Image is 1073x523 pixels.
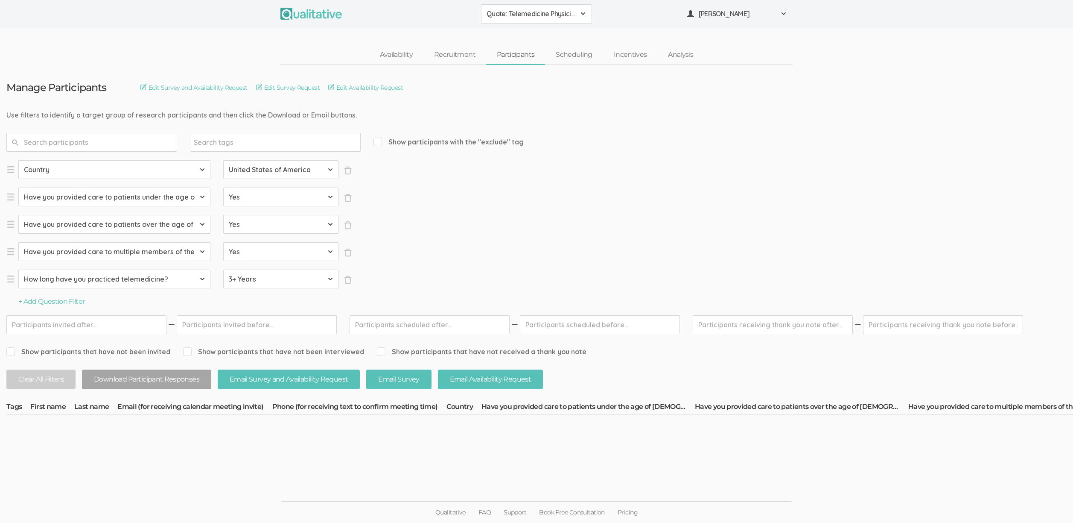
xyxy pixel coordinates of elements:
[366,370,431,390] button: Email Survey
[344,276,352,284] span: ×
[6,82,106,93] h3: Manage Participants
[1030,482,1073,523] iframe: Chat Widget
[6,370,76,390] button: Clear All Filters
[344,221,352,229] span: ×
[854,315,862,334] img: dash.svg
[117,402,272,414] th: Email (for receiving calendar meeting invite)
[18,297,85,307] button: + Add Question Filter
[429,502,472,523] a: Qualitative
[481,4,592,24] button: Quote: Telemedicine Physicians
[344,248,352,257] span: ×
[611,502,644,523] a: Pricing
[373,137,524,147] span: Show participants with the "exclude" tag
[682,4,793,24] button: [PERSON_NAME]
[510,315,519,334] img: dash.svg
[272,402,446,414] th: Phone (for receiving text to confirm meeting time)
[487,9,575,19] span: Quote: Telemedicine Physicians
[497,502,533,523] a: Support
[167,315,176,334] img: dash.svg
[6,402,30,414] th: Tags
[423,46,486,64] a: Recruitment
[438,370,543,390] button: Email Availability Request
[328,83,403,92] a: Edit Availability Request
[194,137,247,148] input: Search tags
[82,370,211,390] button: Download Participant Responses
[218,370,360,390] button: Email Survey and Availability Request
[177,315,337,334] input: Participants invited before...
[30,402,74,414] th: First name
[377,347,586,357] span: Show participants that have not received a thank you note
[6,315,166,334] input: Participants invited after...
[699,9,776,19] span: [PERSON_NAME]
[693,315,853,334] input: Participants receiving thank you note after...
[695,402,908,414] th: Have you provided care to patients over the age of [DEMOGRAPHIC_DATA]?
[6,133,177,152] input: Search participants
[344,166,352,175] span: ×
[520,315,680,334] input: Participants scheduled before...
[256,83,320,92] a: Edit Survey Request
[481,402,695,414] th: Have you provided care to patients under the age of [DEMOGRAPHIC_DATA]?
[6,347,170,357] span: Show participants that have not been invited
[140,83,248,92] a: Edit Survey and Availability Request
[545,46,603,64] a: Scheduling
[183,347,364,357] span: Show participants that have not been interviewed
[74,402,117,414] th: Last name
[603,46,658,64] a: Incentives
[446,402,482,414] th: Country
[657,46,704,64] a: Analysis
[486,46,545,64] a: Participants
[344,194,352,202] span: ×
[863,315,1023,334] input: Participants receiving thank you note before...
[280,8,342,20] img: Qualitative
[533,502,611,523] a: Book Free Consultation
[472,502,497,523] a: FAQ
[369,46,423,64] a: Availability
[350,315,510,334] input: Participants scheduled after...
